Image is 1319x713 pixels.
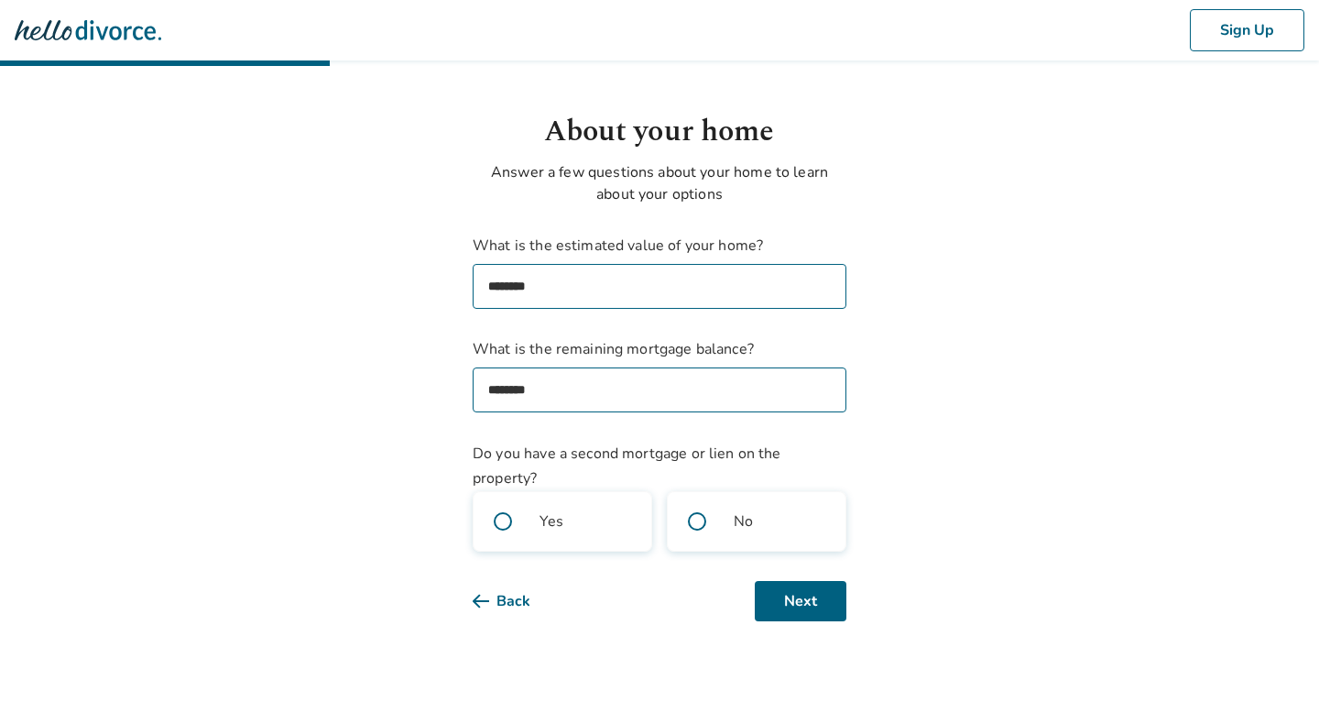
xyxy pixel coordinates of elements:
[734,510,753,532] span: No
[1190,9,1304,51] button: Sign Up
[473,338,846,360] span: What is the remaining mortgage balance?
[755,581,846,621] button: Next
[473,264,846,309] input: What is the estimated value of your home?
[540,510,563,532] span: Yes
[473,161,846,205] p: Answer a few questions about your home to learn about your options
[473,235,846,257] span: What is the estimated value of your home?
[1227,625,1319,713] iframe: Chat Widget
[15,12,161,49] img: Hello Divorce Logo
[473,581,560,621] button: Back
[473,110,846,154] h1: About your home
[473,367,846,412] input: What is the remaining mortgage balance?
[473,444,781,488] span: Do you have a second mortgage or lien on the property?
